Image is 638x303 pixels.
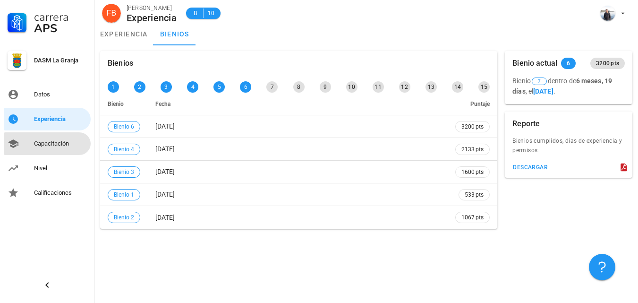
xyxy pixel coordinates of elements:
[34,140,87,147] div: Capacitación
[155,168,175,175] span: [DATE]
[461,213,484,222] span: 1067 pts
[320,81,331,93] div: 9
[600,6,615,21] div: avatar
[470,101,490,107] span: Puntaje
[213,81,225,93] div: 5
[399,81,410,93] div: 12
[108,101,124,107] span: Bienio
[4,83,91,106] a: Datos
[373,81,384,93] div: 11
[134,81,145,93] div: 2
[155,122,175,130] span: [DATE]
[512,77,612,95] span: Bienio dentro de ,
[512,112,540,136] div: Reporte
[425,81,437,93] div: 13
[528,87,555,95] span: el .
[461,167,484,177] span: 1600 pts
[266,81,278,93] div: 7
[4,108,91,130] a: Experiencia
[114,167,134,177] span: Bienio 3
[461,145,484,154] span: 2133 pts
[94,23,153,45] a: experiencia
[346,81,357,93] div: 10
[240,81,251,93] div: 6
[34,91,87,98] div: Datos
[34,23,87,34] div: APS
[461,122,484,131] span: 3200 pts
[465,190,484,199] span: 533 pts
[34,11,87,23] div: Carrera
[102,4,121,23] div: avatar
[114,212,134,223] span: Bienio 2
[34,164,87,172] div: Nivel
[108,81,119,93] div: 1
[4,182,91,204] a: Calificaciones
[4,132,91,155] a: Capacitación
[114,121,134,132] span: Bienio 6
[293,81,305,93] div: 8
[155,145,175,153] span: [DATE]
[34,57,87,64] div: DASM La Granja
[452,81,463,93] div: 14
[34,115,87,123] div: Experiencia
[505,136,632,161] div: Bienios cumplidos, dias de experiencia y permisos.
[533,87,553,95] b: [DATE]
[155,101,170,107] span: Fecha
[187,81,198,93] div: 4
[4,157,91,180] a: Nivel
[114,144,134,155] span: Bienio 4
[509,161,552,174] button: descargar
[34,189,87,197] div: Calificaciones
[155,214,175,221] span: [DATE]
[596,58,619,69] span: 3200 pts
[207,9,215,18] span: 10
[107,4,116,23] span: FB
[153,23,196,45] a: bienios
[567,58,570,69] span: 6
[155,190,175,198] span: [DATE]
[448,93,497,115] th: Puntaje
[192,9,199,18] span: B
[114,190,134,200] span: Bienio 1
[512,51,557,76] div: Bienio actual
[538,78,541,85] span: 7
[127,13,177,23] div: Experiencia
[127,3,177,13] div: [PERSON_NAME]
[148,93,448,115] th: Fecha
[512,164,548,171] div: descargar
[478,81,490,93] div: 15
[108,51,133,76] div: Bienios
[100,93,148,115] th: Bienio
[161,81,172,93] div: 3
